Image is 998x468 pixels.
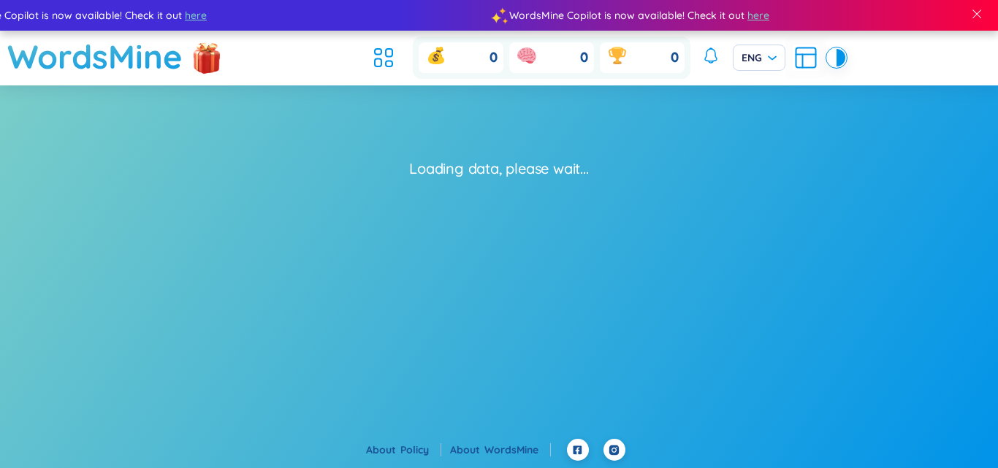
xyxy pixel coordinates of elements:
div: About [366,442,441,458]
div: About [450,442,551,458]
a: WordsMine [484,443,551,456]
a: WordsMine [7,31,183,83]
img: flashSalesIcon.a7f4f837.png [192,35,221,79]
span: ENG [742,50,777,65]
span: here [745,7,767,23]
div: Loading data, please wait... [409,158,588,179]
a: Policy [400,443,441,456]
span: 0 [490,49,498,67]
span: here [183,7,205,23]
span: 0 [671,49,679,67]
span: 0 [580,49,588,67]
